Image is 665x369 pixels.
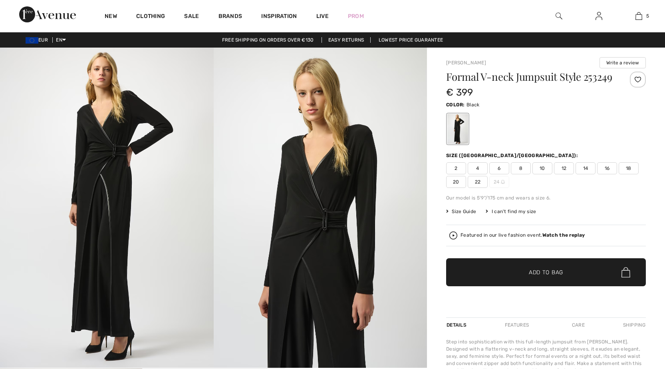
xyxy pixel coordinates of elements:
div: Care [565,318,592,332]
span: Size Guide [446,208,476,215]
a: Brands [218,13,242,21]
a: Free shipping on orders over €130 [216,37,320,43]
div: Featured in our live fashion event. [461,233,585,238]
div: I can't find my size [486,208,536,215]
a: Clothing [136,13,165,21]
div: Size ([GEOGRAPHIC_DATA]/[GEOGRAPHIC_DATA]): [446,152,580,159]
span: 6 [489,162,509,174]
img: Bag.svg [621,267,630,277]
span: 8 [511,162,531,174]
span: 2 [446,162,466,174]
a: Prom [348,12,364,20]
span: 18 [619,162,639,174]
div: Shipping [621,318,646,332]
span: Add to Bag [529,268,563,277]
span: Color: [446,102,465,108]
a: Live [316,12,329,20]
a: Sign In [589,11,609,21]
a: Sale [184,13,199,21]
button: Write a review [599,57,646,68]
span: EN [56,37,66,43]
span: 10 [532,162,552,174]
span: € 399 [446,87,473,98]
div: Features [498,318,536,332]
img: ring-m.svg [501,180,505,184]
img: Euro [26,37,38,44]
img: search the website [556,11,562,21]
img: Watch the replay [449,231,457,239]
span: 22 [468,176,488,188]
span: 24 [489,176,509,188]
img: My Bag [635,11,642,21]
img: 1ère Avenue [19,6,76,22]
span: 4 [468,162,488,174]
span: 12 [554,162,574,174]
img: My Info [596,11,602,21]
div: Details [446,318,468,332]
a: Lowest Price Guarantee [372,37,450,43]
strong: Watch the replay [542,232,585,238]
span: 14 [576,162,596,174]
div: Black [447,114,468,144]
a: Easy Returns [322,37,371,43]
a: [PERSON_NAME] [446,60,486,66]
h1: Formal V-neck Jumpsuit Style 253249 [446,72,613,82]
span: 5 [646,12,649,20]
button: Add to Bag [446,258,646,286]
span: 20 [446,176,466,188]
span: Black [466,102,480,108]
span: EUR [26,37,51,43]
a: 5 [619,11,658,21]
span: 16 [597,162,617,174]
div: Our model is 5'9"/175 cm and wears a size 6. [446,194,646,201]
a: New [105,13,117,21]
img: Formal V-Neck Jumpsuit Style 253249. 2 [214,48,427,368]
span: Inspiration [261,13,297,21]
